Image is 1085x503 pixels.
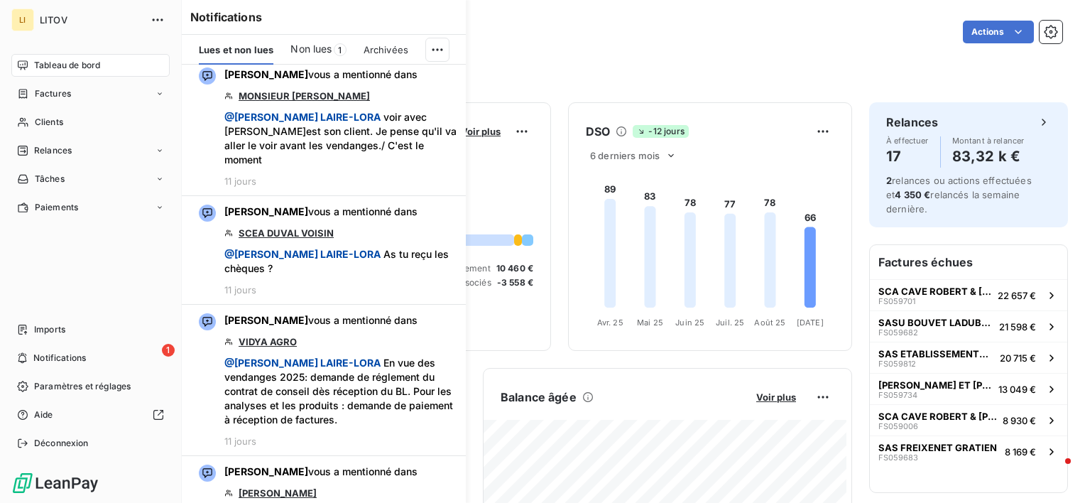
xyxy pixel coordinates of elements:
span: vous a mentionné dans [224,465,418,479]
button: Actions [963,21,1034,43]
span: vous a mentionné dans [224,67,418,82]
span: À effectuer [886,136,929,145]
span: [PERSON_NAME] ET [PERSON_NAME] [878,379,993,391]
h6: Notifications [190,9,457,26]
span: Archivées [364,44,408,55]
span: Paramètres et réglages [34,380,131,393]
h4: 17 [886,145,929,168]
button: SAS ETABLISSEMENTS OUARYFS05981220 715 € [870,342,1067,373]
span: 20 715 € [1000,352,1036,364]
span: [PERSON_NAME] [224,314,308,326]
span: Déconnexion [34,437,89,450]
span: En vue des vendanges 2025: demande de réglement du contrat de conseil dès réception du BL. Pour l... [224,356,457,427]
button: Voir plus [457,125,505,138]
span: [PERSON_NAME] [224,205,308,217]
button: Voir plus [752,391,800,404]
tspan: Août 25 [754,318,785,328]
tspan: Juin 25 [675,318,704,328]
button: [PERSON_NAME]vous a mentionné dansSCEA DUVAL VOISIN @[PERSON_NAME] LAIRE-LORA As tu reçu les chèq... [182,196,466,305]
span: -3 558 € [497,276,533,289]
h6: Balance âgée [501,389,577,406]
span: 1 [162,344,175,357]
span: Voir plus [461,126,501,137]
h4: 83,32 k € [952,145,1025,168]
span: Imports [34,323,65,336]
span: Aide [34,409,53,421]
span: FS059812 [878,359,916,368]
span: 11 jours [224,175,256,187]
span: Paiements [35,201,78,214]
span: As tu reçu les chèques ? [224,247,457,276]
h6: Factures échues [870,245,1067,279]
span: 4 350 € [895,189,930,200]
a: [PERSON_NAME] [239,487,317,499]
span: Factures [35,87,71,100]
span: relances ou actions effectuées et relancés la semaine dernière. [886,175,1032,215]
span: SASU BOUVET LADUBAY [878,317,993,328]
span: 11 jours [224,436,256,447]
span: @ [PERSON_NAME] LAIRE-LORA [224,357,381,369]
span: SAS FREIXENET GRATIEN [878,442,997,453]
span: FS059734 [878,391,917,399]
span: 8 930 € [1003,415,1036,426]
h6: Relances [886,114,938,131]
button: [PERSON_NAME] ET [PERSON_NAME]FS05973413 049 € [870,373,1067,404]
span: Lues et non lues [199,44,273,55]
span: Notifications [33,352,86,364]
span: 8 169 € [1005,446,1036,458]
tspan: Juil. 25 [716,318,744,328]
span: 1 [334,43,347,56]
button: [PERSON_NAME]vous a mentionné dansMONSIEUR [PERSON_NAME] @[PERSON_NAME] LAIRE-LORA voir avec [PER... [182,59,466,196]
span: vous a mentionné dans [224,205,418,219]
button: SCA CAVE ROBERT & [PERSON_NAME]FS0590068 930 € [870,404,1067,436]
a: Aide [11,404,170,426]
a: VIDYA AGRO [239,336,297,347]
span: vous a mentionné dans [224,313,418,328]
span: SCA CAVE ROBERT & [PERSON_NAME] [878,411,997,422]
span: Tâches [35,173,65,185]
span: SCA CAVE ROBERT & [PERSON_NAME] [878,286,992,297]
span: Relances [34,144,72,157]
span: Montant à relancer [952,136,1025,145]
span: voir avec [PERSON_NAME]est son client. Je pense qu'il va aller le voir avant les vendanges./ C'es... [224,110,457,167]
span: Non lues [290,42,332,56]
span: 6 derniers mois [590,150,660,161]
div: LI [11,9,34,31]
button: SAS FREIXENET GRATIENFS0596838 169 € [870,436,1067,467]
button: SCA CAVE ROBERT & [PERSON_NAME]FS05970122 657 € [870,279,1067,310]
button: [PERSON_NAME]vous a mentionné dansVIDYA AGRO @[PERSON_NAME] LAIRE-LORA En vue des vendanges 2025:... [182,305,466,456]
span: [PERSON_NAME] [224,465,308,477]
span: LITOV [40,14,142,26]
button: SASU BOUVET LADUBAYFS05968221 598 € [870,310,1067,342]
span: 22 657 € [998,290,1036,301]
span: Clients [35,116,63,129]
tspan: [DATE] [797,318,824,328]
span: FS059701 [878,297,915,305]
a: MONSIEUR [PERSON_NAME] [239,90,370,102]
span: 21 598 € [999,321,1036,332]
span: [PERSON_NAME] [224,68,308,80]
span: Tableau de bord [34,59,100,72]
span: Voir plus [756,391,796,403]
span: 10 460 € [496,262,533,275]
tspan: Mai 25 [637,318,663,328]
tspan: Avr. 25 [597,318,623,328]
iframe: Intercom live chat [1037,455,1071,489]
img: Logo LeanPay [11,472,99,494]
span: 2 [886,175,892,186]
span: SAS ETABLISSEMENTS OUARY [878,348,994,359]
span: -12 jours [633,125,688,138]
a: SCEA DUVAL VOISIN [239,227,334,239]
span: @ [PERSON_NAME] LAIRE-LORA [224,248,381,260]
span: @ [PERSON_NAME] LAIRE-LORA [224,111,381,123]
span: FS059006 [878,422,918,431]
span: 11 jours [224,284,256,296]
span: 13 049 € [998,384,1036,395]
span: FS059683 [878,453,918,462]
span: FS059682 [878,328,918,337]
h6: DSO [586,123,610,140]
